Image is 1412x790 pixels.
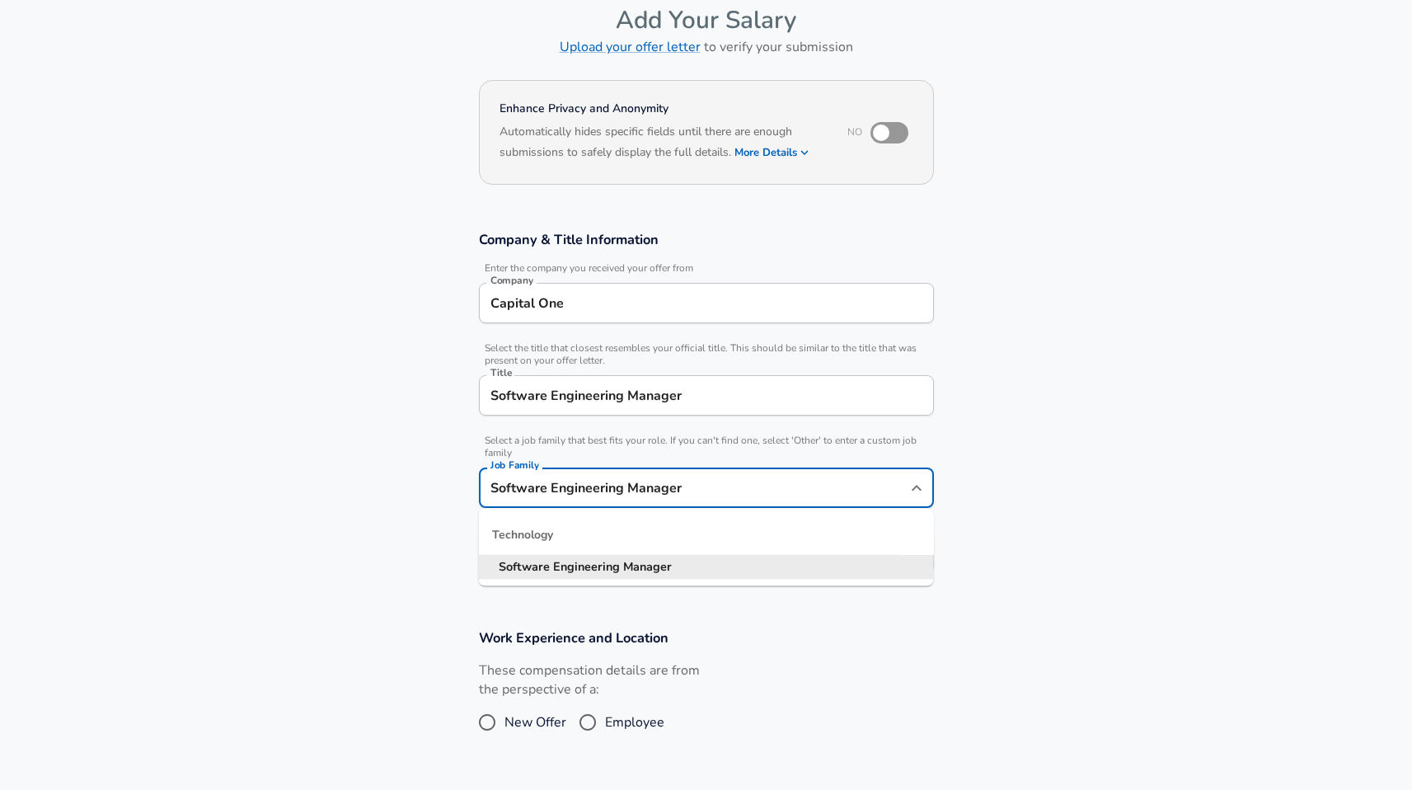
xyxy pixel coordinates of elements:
[479,342,934,367] span: Select the title that closest resembles your official title. This should be similar to the title ...
[479,435,934,459] span: Select a job family that best fits your role. If you can't find one, select 'Other' to enter a cu...
[479,5,934,35] h4: Add Your Salary
[499,558,553,575] strong: Software
[479,230,934,249] h3: Company & Title Information
[605,712,664,732] span: Employee
[560,38,701,56] a: Upload your offer letter
[479,628,934,647] h3: Work Experience and Location
[490,368,512,378] label: Title
[479,515,934,555] div: Technology
[486,290,926,316] input: Google
[490,460,539,470] label: Job Family
[490,275,533,285] label: Company
[905,477,928,500] button: Close
[553,558,623,575] strong: Engineering
[486,383,926,408] input: Software Engineer
[486,475,902,501] input: Software Engineer
[500,123,825,164] h6: Automatically hides specific fields until there are enough submissions to safely display the full...
[504,712,566,732] span: New Offer
[479,262,934,275] span: Enter the company you received your offer from
[734,141,810,164] button: More Details
[623,558,672,575] strong: Manager
[500,101,825,117] h4: Enhance Privacy and Anonymity
[479,35,934,59] h6: to verify your submission
[479,661,700,699] label: These compensation details are from the perspective of a:
[847,125,862,139] span: No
